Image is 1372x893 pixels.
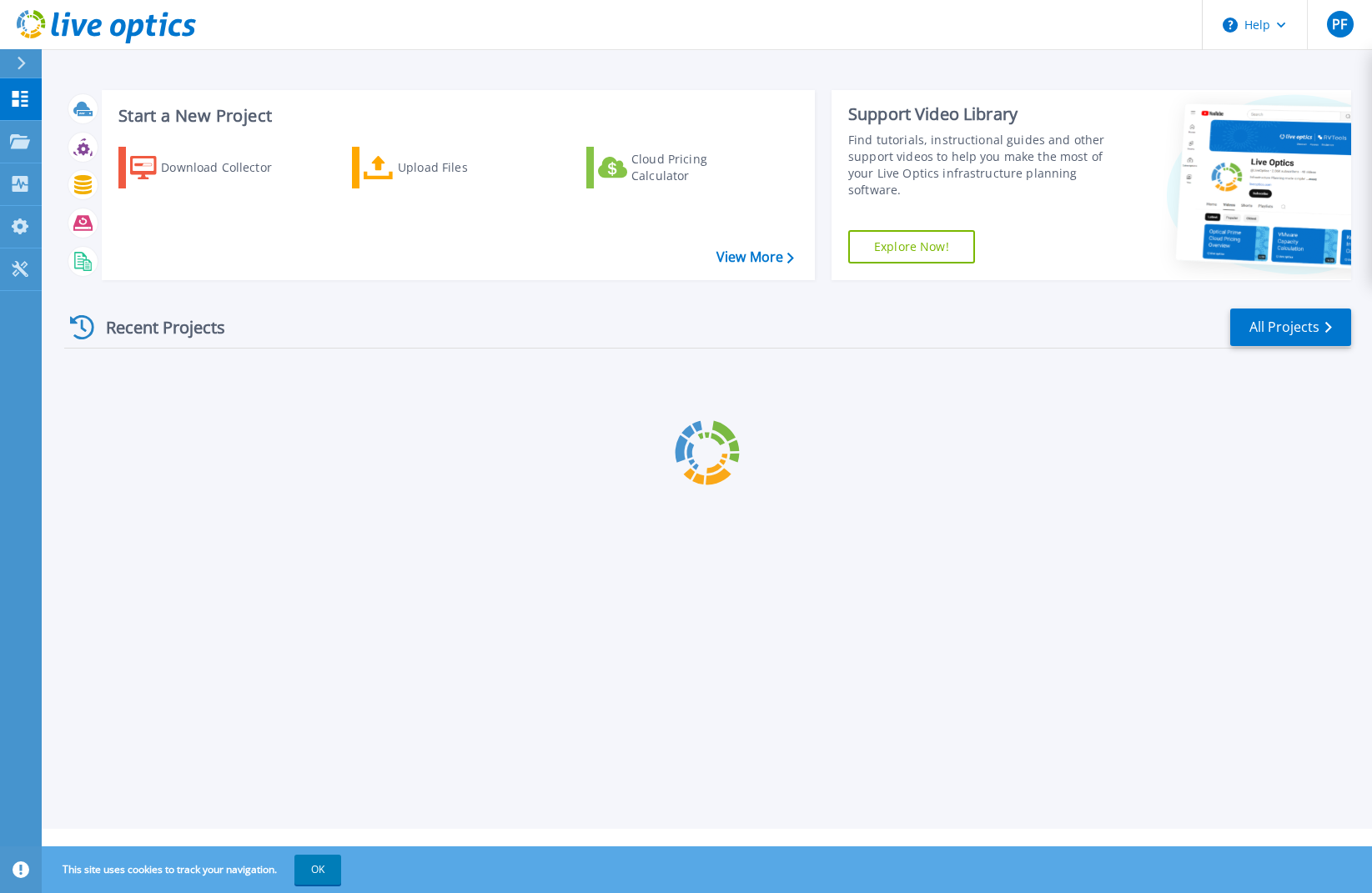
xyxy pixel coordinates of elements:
div: Cloud Pricing Calculator [631,151,765,184]
a: View More [716,249,794,265]
div: Upload Files [398,151,531,184]
div: Download Collector [161,151,294,184]
a: All Projects [1230,309,1351,346]
div: Support Video Library [848,103,1110,125]
a: Upload Files [352,147,538,188]
button: OK [294,855,341,885]
div: Find tutorials, instructional guides and other support videos to help you make the most of your L... [848,132,1110,198]
a: Cloud Pricing Calculator [586,147,772,188]
a: Download Collector [118,147,304,188]
span: This site uses cookies to track your navigation. [46,855,341,885]
div: Recent Projects [64,307,248,348]
h3: Start a New Project [118,107,793,125]
a: Explore Now! [848,230,975,263]
span: PF [1332,18,1347,31]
